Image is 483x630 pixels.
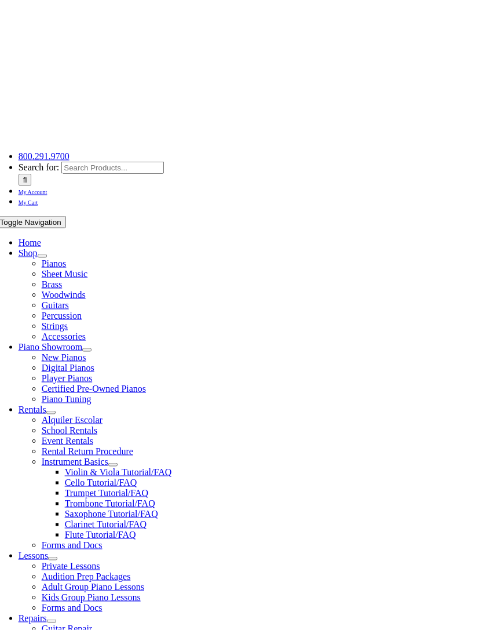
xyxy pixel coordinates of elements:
[46,411,56,414] button: Open submenu of Rentals
[42,290,86,300] a: Woodwinds
[19,405,46,414] a: Rentals
[42,269,88,279] a: Sheet Music
[65,498,155,508] a: Trombone Tutorial/FAQ
[19,248,38,258] a: Shop
[42,425,97,435] a: School Rentals
[42,321,68,331] a: Strings
[42,332,86,341] a: Accessories
[65,530,136,540] a: Flute Tutorial/FAQ
[65,467,172,477] a: Violin & Viola Tutorial/FAQ
[42,352,86,362] a: New Pianos
[42,394,92,404] a: Piano Tuning
[42,384,146,394] a: Certified Pre-Owned Pianos
[42,363,94,373] a: Digital Pianos
[42,446,133,456] a: Rental Return Procedure
[42,373,93,383] a: Player Pianos
[42,592,141,602] a: Kids Group Piano Lessons
[19,151,69,161] a: 800.291.9700
[42,436,93,446] a: Event Rentals
[61,162,164,174] input: Search Products...
[42,457,108,467] a: Instrument Basics
[19,238,41,247] a: Home
[42,311,82,321] a: Percussion
[65,478,137,487] a: Cello Tutorial/FAQ
[19,186,47,196] a: My Account
[19,196,38,206] a: My Cart
[42,603,103,613] a: Forms and Docs
[19,342,83,352] a: Piano Showroom
[48,557,57,560] button: Open submenu of Lessons
[19,551,49,560] a: Lessons
[82,348,92,352] button: Open submenu of Piano Showroom
[42,415,103,425] a: Alquiler Escolar
[65,519,147,529] a: Clarinet Tutorial/FAQ
[65,509,158,519] a: Saxophone Tutorial/FAQ
[42,540,103,550] a: Forms and Docs
[42,279,63,289] a: Brass
[42,582,144,592] a: Adult Group Piano Lessons
[38,254,47,258] button: Open submenu of Shop
[42,258,67,268] a: Pianos
[19,174,32,186] input: Search
[19,162,60,172] span: Search for:
[19,199,38,206] span: My Cart
[19,189,47,195] span: My Account
[108,463,118,467] button: Open submenu of Instrument Basics
[65,488,148,498] a: Trumpet Tutorial/FAQ
[19,613,47,623] a: Repairs
[42,561,100,571] a: Private Lessons
[42,571,131,581] a: Audition Prep Packages
[47,620,56,623] button: Open submenu of Repairs
[42,300,69,310] a: Guitars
